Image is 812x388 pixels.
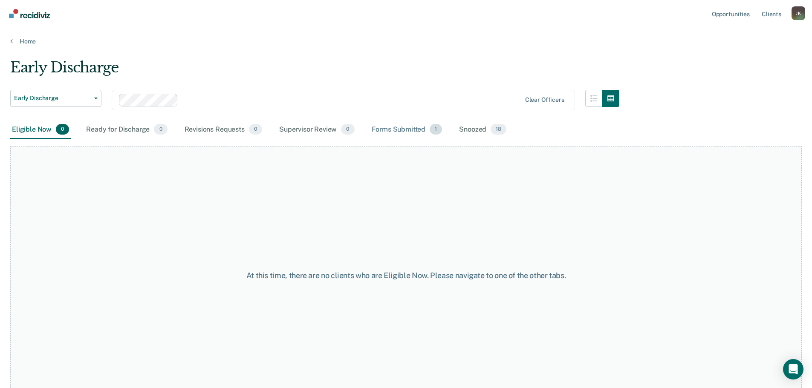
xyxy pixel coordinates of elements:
[208,271,604,280] div: At this time, there are no clients who are Eligible Now. Please navigate to one of the other tabs.
[249,124,262,135] span: 0
[792,6,805,20] div: J K
[430,124,442,135] span: 1
[783,359,803,379] div: Open Intercom Messenger
[84,121,169,139] div: Ready for Discharge0
[491,124,506,135] span: 18
[10,90,101,107] button: Early Discharge
[370,121,444,139] div: Forms Submitted1
[792,6,805,20] button: Profile dropdown button
[457,121,508,139] div: Snoozed18
[525,96,564,103] div: Clear officers
[341,124,354,135] span: 0
[10,121,71,139] div: Eligible Now0
[183,121,264,139] div: Revisions Requests0
[10,37,802,45] a: Home
[9,9,50,18] img: Recidiviz
[154,124,167,135] span: 0
[14,95,91,102] span: Early Discharge
[10,59,619,83] div: Early Discharge
[56,124,69,135] span: 0
[277,121,356,139] div: Supervisor Review0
